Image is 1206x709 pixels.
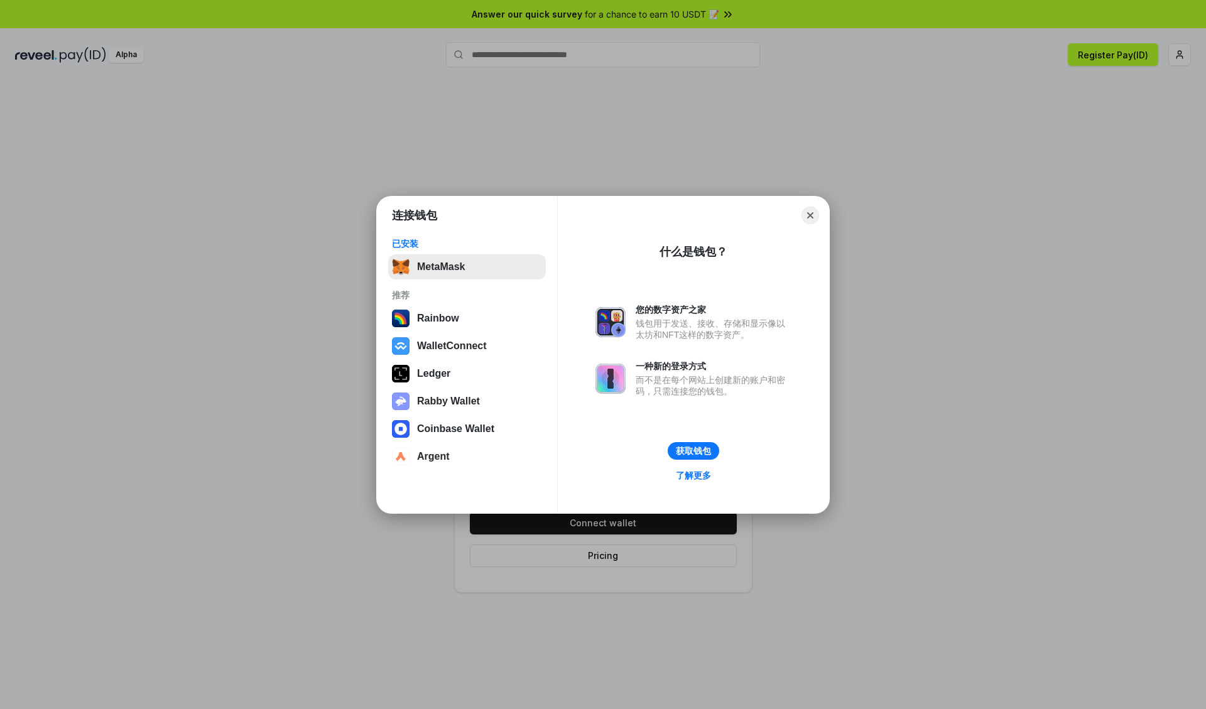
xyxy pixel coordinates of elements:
[388,361,546,386] button: Ledger
[801,207,819,224] button: Close
[392,258,410,276] img: svg+xml,%3Csvg%20fill%3D%22none%22%20height%3D%2233%22%20viewBox%3D%220%200%2035%2033%22%20width%...
[392,448,410,465] img: svg+xml,%3Csvg%20width%3D%2228%22%20height%3D%2228%22%20viewBox%3D%220%200%2028%2028%22%20fill%3D...
[392,365,410,382] img: svg+xml,%3Csvg%20xmlns%3D%22http%3A%2F%2Fwww.w3.org%2F2000%2Fsvg%22%20width%3D%2228%22%20height%3...
[392,238,542,249] div: 已安装
[417,396,480,407] div: Rabby Wallet
[668,467,719,484] a: 了解更多
[388,254,546,279] button: MetaMask
[636,360,791,372] div: 一种新的登录方式
[392,420,410,438] img: svg+xml,%3Csvg%20width%3D%2228%22%20height%3D%2228%22%20viewBox%3D%220%200%2028%2028%22%20fill%3D...
[636,374,791,397] div: 而不是在每个网站上创建新的账户和密码，只需连接您的钱包。
[668,442,719,460] button: 获取钱包
[392,337,410,355] img: svg+xml,%3Csvg%20width%3D%2228%22%20height%3D%2228%22%20viewBox%3D%220%200%2028%2028%22%20fill%3D...
[417,340,487,352] div: WalletConnect
[660,244,727,259] div: 什么是钱包？
[417,423,494,435] div: Coinbase Wallet
[388,416,546,441] button: Coinbase Wallet
[388,444,546,469] button: Argent
[676,470,711,481] div: 了解更多
[417,261,465,273] div: MetaMask
[388,306,546,331] button: Rainbow
[388,389,546,414] button: Rabby Wallet
[392,392,410,410] img: svg+xml,%3Csvg%20xmlns%3D%22http%3A%2F%2Fwww.w3.org%2F2000%2Fsvg%22%20fill%3D%22none%22%20viewBox...
[417,451,450,462] div: Argent
[392,208,437,223] h1: 连接钱包
[636,304,791,315] div: 您的数字资产之家
[388,333,546,359] button: WalletConnect
[595,307,626,337] img: svg+xml,%3Csvg%20xmlns%3D%22http%3A%2F%2Fwww.w3.org%2F2000%2Fsvg%22%20fill%3D%22none%22%20viewBox...
[417,313,459,324] div: Rainbow
[392,290,542,301] div: 推荐
[392,310,410,327] img: svg+xml,%3Csvg%20width%3D%22120%22%20height%3D%22120%22%20viewBox%3D%220%200%20120%20120%22%20fil...
[595,364,626,394] img: svg+xml,%3Csvg%20xmlns%3D%22http%3A%2F%2Fwww.w3.org%2F2000%2Fsvg%22%20fill%3D%22none%22%20viewBox...
[417,368,450,379] div: Ledger
[676,445,711,457] div: 获取钱包
[636,318,791,340] div: 钱包用于发送、接收、存储和显示像以太坊和NFT这样的数字资产。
